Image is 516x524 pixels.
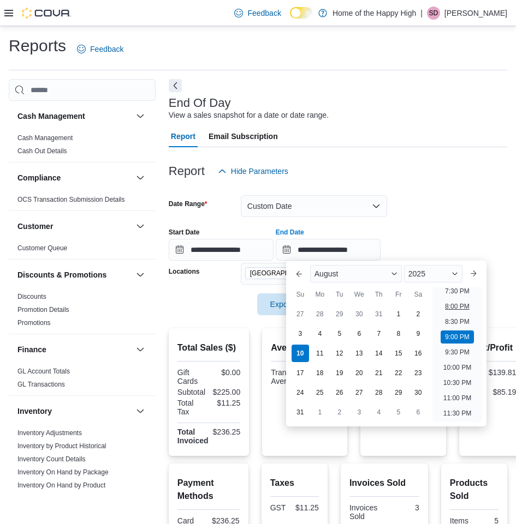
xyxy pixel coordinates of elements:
[134,110,147,123] button: Cash Management
[439,407,476,420] li: 11:30 PM
[17,455,86,463] span: Inventory Count Details
[17,221,132,232] button: Customer
[17,147,67,155] a: Cash Out Details
[351,403,368,421] div: day-3
[410,305,427,323] div: day-2
[17,305,69,314] span: Promotion Details
[370,286,388,303] div: Th
[370,325,388,342] div: day-7
[169,228,200,237] label: Start Date
[9,131,156,162] div: Cash Management
[257,293,318,315] button: Export
[311,305,329,323] div: day-28
[390,286,407,303] div: Fr
[408,269,425,278] span: 2025
[17,111,85,122] h3: Cash Management
[177,477,240,503] h2: Payment Methods
[17,442,106,450] a: Inventory by Product Historical
[171,125,195,147] span: Report
[17,429,82,437] a: Inventory Adjustments
[351,384,368,401] div: day-27
[73,38,128,60] a: Feedback
[370,345,388,362] div: day-14
[390,364,407,382] div: day-22
[444,7,507,20] p: [PERSON_NAME]
[351,286,368,303] div: We
[247,8,281,19] span: Feedback
[427,7,440,20] div: Sarah Davidson
[17,172,61,183] h3: Compliance
[9,365,156,395] div: Finance
[311,403,329,421] div: day-1
[331,403,348,421] div: day-2
[241,195,387,217] button: Custom Date
[439,392,476,405] li: 11:00 PM
[439,361,476,374] li: 10:00 PM
[264,293,312,315] span: Export
[441,300,474,313] li: 8:00 PM
[169,267,200,276] label: Locations
[250,268,335,279] span: [GEOGRAPHIC_DATA] - [GEOGRAPHIC_DATA] - Fire & Flower
[331,305,348,323] div: day-29
[292,364,309,382] div: day-17
[17,318,51,327] span: Promotions
[177,368,207,386] div: Gift Cards
[17,481,105,490] span: Inventory On Hand by Product
[22,8,71,19] img: Cova
[17,221,53,232] h3: Customer
[351,364,368,382] div: day-20
[17,306,69,314] a: Promotion Details
[177,388,207,396] div: Subtotal
[292,403,309,421] div: day-31
[90,44,123,55] span: Feedback
[17,367,70,376] span: GL Account Totals
[331,345,348,362] div: day-12
[351,305,368,323] div: day-30
[230,2,285,24] a: Feedback
[17,344,46,355] h3: Finance
[292,325,309,342] div: day-3
[390,345,407,362] div: day-15
[410,325,427,342] div: day-9
[9,242,156,259] div: Customer
[134,405,147,418] button: Inventory
[468,341,516,354] h2: Cost/Profit
[465,265,482,282] button: Next month
[276,239,381,261] input: Press the down key to enter a popover containing a calendar. Press the escape key to close the po...
[209,125,278,147] span: Email Subscription
[177,427,209,445] strong: Total Invoiced
[351,345,368,362] div: day-13
[169,165,205,178] h3: Report
[370,364,388,382] div: day-21
[276,228,304,237] label: End Date
[410,403,427,421] div: day-6
[17,468,109,476] a: Inventory On Hand by Package
[211,388,240,396] div: $225.00
[17,134,73,142] a: Cash Management
[17,111,132,122] button: Cash Management
[315,269,339,278] span: August
[410,384,427,401] div: day-30
[211,368,240,377] div: $0.00
[432,287,482,422] ul: Time
[331,384,348,401] div: day-26
[17,406,132,417] button: Inventory
[311,325,329,342] div: day-4
[17,406,52,417] h3: Inventory
[420,7,423,20] p: |
[441,330,474,344] li: 9:00 PM
[390,325,407,342] div: day-8
[17,292,46,301] span: Discounts
[9,35,66,57] h1: Reports
[17,244,67,252] a: Customer Queue
[370,384,388,401] div: day-28
[387,503,419,512] div: 3
[9,290,156,334] div: Discounts & Promotions
[17,381,65,388] a: GL Transactions
[17,269,106,280] h3: Discounts & Promotions
[17,172,132,183] button: Compliance
[271,341,338,354] h2: Average Spent
[311,364,329,382] div: day-18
